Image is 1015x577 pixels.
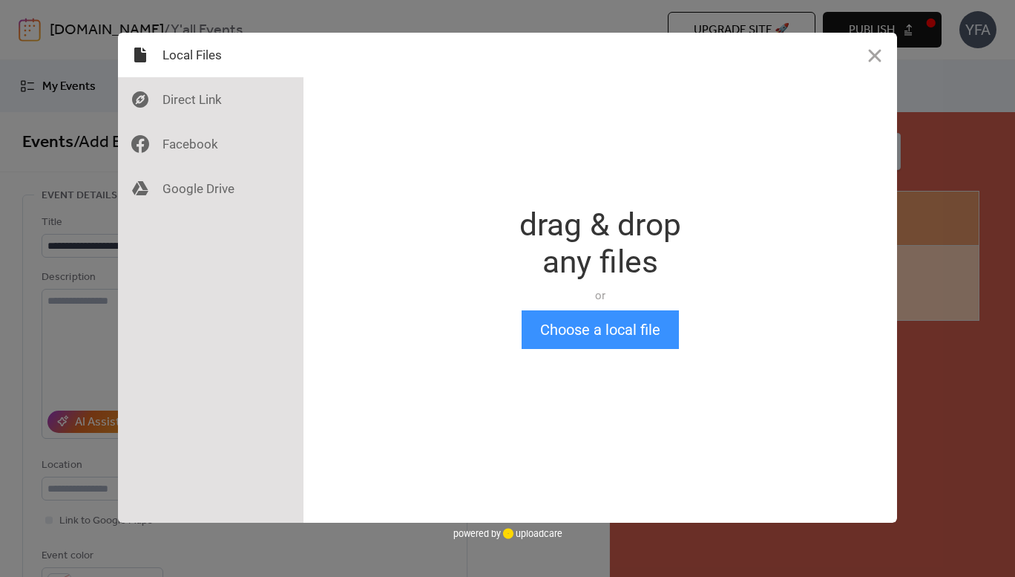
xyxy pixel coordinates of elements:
div: Direct Link [118,77,303,122]
div: Google Drive [118,166,303,211]
div: Local Files [118,33,303,77]
div: or [519,288,681,303]
div: Facebook [118,122,303,166]
button: Choose a local file [522,310,679,349]
div: powered by [453,523,562,545]
div: drag & drop any files [519,206,681,281]
button: Close [853,33,897,77]
a: uploadcare [501,528,562,539]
